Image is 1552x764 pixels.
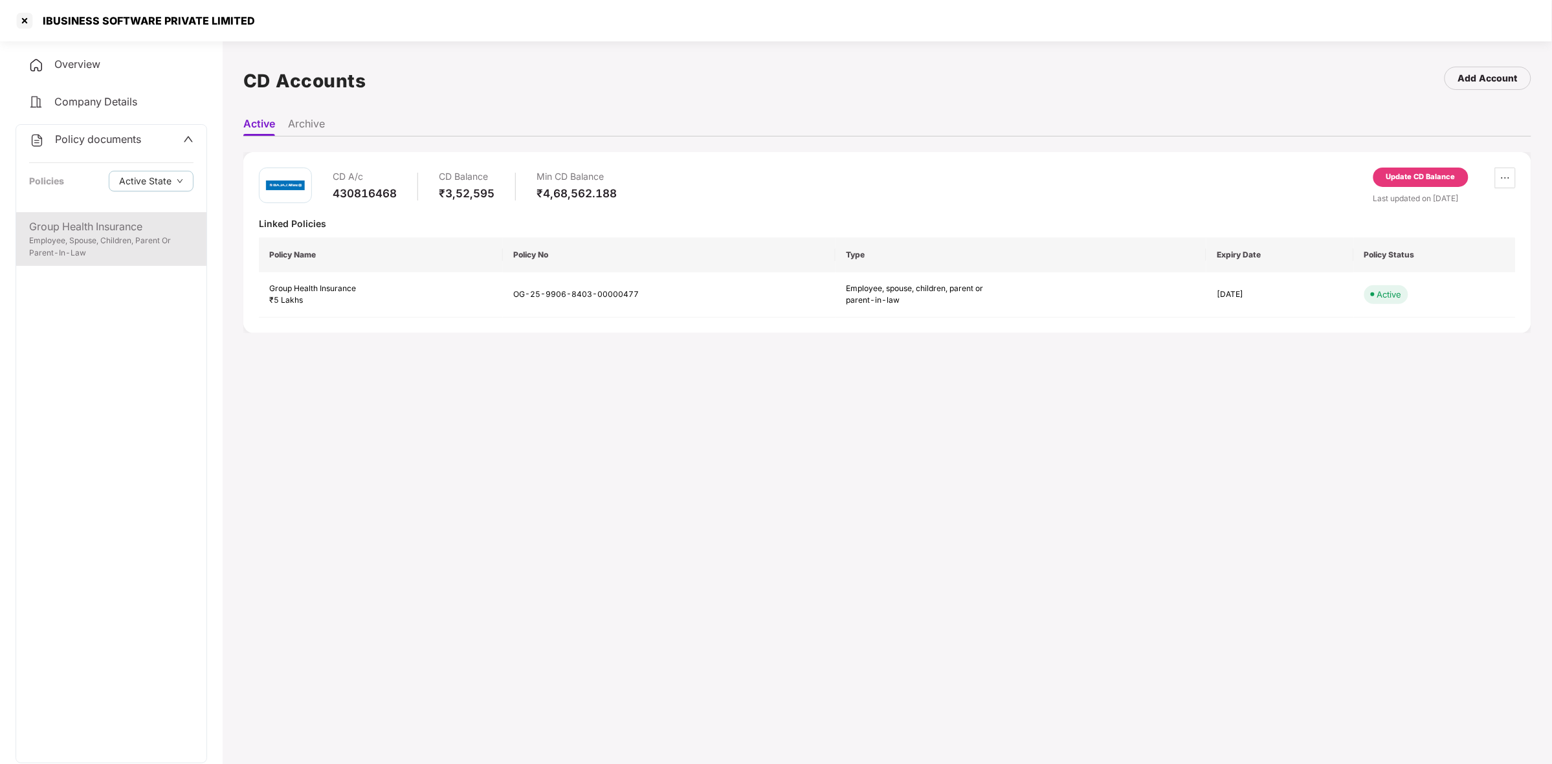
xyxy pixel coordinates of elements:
div: Employee, Spouse, Children, Parent Or Parent-In-Law [29,235,194,259]
span: ellipsis [1496,173,1515,183]
div: Group Health Insurance [269,283,493,295]
div: Update CD Balance [1386,171,1456,183]
span: Overview [54,58,100,71]
button: ellipsis [1495,168,1516,188]
td: OG-25-9906-8403-00000477 [503,272,836,318]
h1: CD Accounts [243,67,366,95]
span: ₹5 Lakhs [269,295,303,305]
img: bajaj.png [266,173,305,198]
div: IBUSINESS SOFTWARE PRIVATE LIMITED [35,14,255,27]
th: Policy No [503,237,836,272]
button: Active Statedown [109,171,194,191]
span: up [183,134,194,144]
div: CD Balance [439,168,494,186]
div: CD A/c [333,168,397,186]
img: svg+xml;base64,PHN2ZyB4bWxucz0iaHR0cDovL3d3dy53My5vcmcvMjAwMC9zdmciIHdpZHRoPSIyNCIgaGVpZ2h0PSIyNC... [28,94,44,110]
th: Expiry Date [1206,237,1353,272]
span: down [177,178,183,185]
th: Type [836,237,1206,272]
li: Archive [288,117,325,136]
div: ₹4,68,562.188 [537,186,617,201]
div: Group Health Insurance [29,219,194,235]
span: Active State [119,174,172,188]
div: Employee, spouse, children, parent or parent-in-law [846,283,988,307]
span: Policy documents [55,133,141,146]
span: Company Details [54,95,137,108]
th: Policy Name [259,237,503,272]
td: [DATE] [1206,272,1353,318]
img: svg+xml;base64,PHN2ZyB4bWxucz0iaHR0cDovL3d3dy53My5vcmcvMjAwMC9zdmciIHdpZHRoPSIyNCIgaGVpZ2h0PSIyNC... [28,58,44,73]
div: Min CD Balance [537,168,617,186]
th: Policy Status [1354,237,1516,272]
li: Active [243,117,275,136]
div: 430816468 [333,186,397,201]
div: Policies [29,174,64,188]
img: svg+xml;base64,PHN2ZyB4bWxucz0iaHR0cDovL3d3dy53My5vcmcvMjAwMC9zdmciIHdpZHRoPSIyNCIgaGVpZ2h0PSIyNC... [29,133,45,148]
div: Last updated on [DATE] [1373,192,1516,204]
div: Add Account [1458,71,1518,85]
div: ₹3,52,595 [439,186,494,201]
div: Active [1377,288,1402,301]
div: Linked Policies [259,217,1516,230]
